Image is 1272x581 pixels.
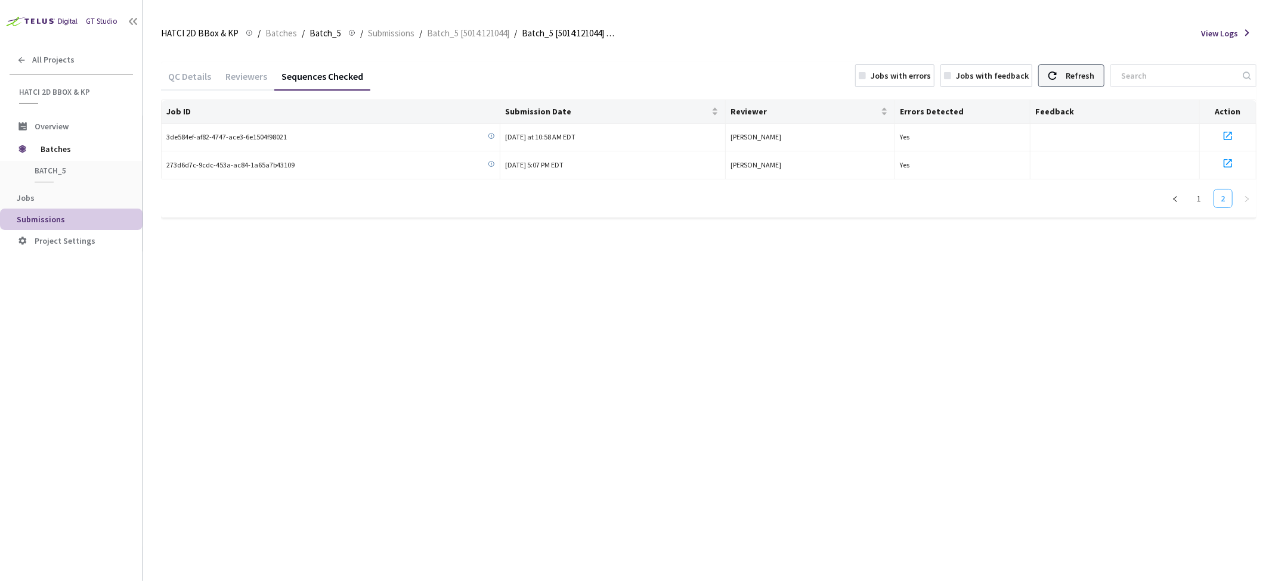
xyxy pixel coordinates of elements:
[310,26,341,41] span: Batch_5
[895,100,1030,124] th: Errors Detected
[360,26,363,41] li: /
[419,26,422,41] li: /
[425,26,512,39] a: Batch_5 [5014:121044]
[86,16,117,27] div: GT Studio
[871,70,931,82] div: Jobs with errors
[366,26,417,39] a: Submissions
[500,100,726,124] th: Submission Date
[1166,189,1185,208] li: Previous Page
[35,121,69,132] span: Overview
[1237,189,1256,208] li: Next Page
[17,192,35,203] span: Jobs
[162,100,500,124] th: Job ID
[427,26,509,41] span: Batch_5 [5014:121044]
[1030,100,1200,124] th: Feedback
[32,55,75,65] span: All Projects
[263,26,299,39] a: Batches
[265,26,297,41] span: Batches
[19,87,126,97] span: HATCI 2D BBox & KP
[731,132,781,141] span: [PERSON_NAME]
[956,70,1029,82] div: Jobs with feedback
[274,70,370,91] div: Sequences Checked
[1166,189,1185,208] button: left
[1237,189,1256,208] button: right
[1214,189,1232,207] a: 2
[1066,65,1094,86] div: Refresh
[1172,195,1179,203] span: left
[731,160,781,169] span: [PERSON_NAME]
[900,160,909,169] span: Yes
[1243,195,1251,203] span: right
[1201,27,1238,39] span: View Logs
[166,132,287,143] span: 3de584ef-af82-4747-ace3-6e1504f98021
[258,26,261,41] li: /
[900,132,909,141] span: Yes
[161,26,239,41] span: HATCI 2D BBox & KP
[505,107,710,116] span: Submission Date
[1200,100,1256,124] th: Action
[161,70,218,91] div: QC Details
[35,166,123,176] span: Batch_5
[522,26,618,41] span: Batch_5 [5014:121044] QC - [DATE]
[726,100,895,124] th: Reviewer
[166,160,295,171] span: 273d6d7c-9cdc-453a-ac84-1a65a7b43109
[1214,189,1233,208] li: 2
[17,214,65,225] span: Submissions
[1114,65,1241,86] input: Search
[505,132,575,141] span: [DATE] at 10:58 AM EDT
[514,26,517,41] li: /
[302,26,305,41] li: /
[505,160,564,169] span: [DATE] 5:07 PM EDT
[1190,189,1209,208] li: 1
[1190,189,1208,207] a: 1
[41,137,122,161] span: Batches
[368,26,414,41] span: Submissions
[218,70,274,91] div: Reviewers
[35,235,95,246] span: Project Settings
[731,107,878,116] span: Reviewer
